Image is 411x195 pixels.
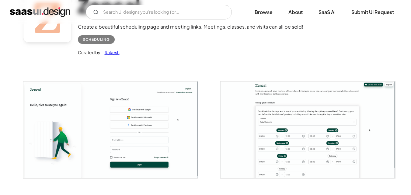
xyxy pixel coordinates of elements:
[83,36,110,43] div: Scheduling
[344,5,401,19] a: Submit UI Request
[221,82,395,178] img: 643e46c3c451833b3f58a181_Zencal%20-%20Setup%20schedule.png
[281,5,310,19] a: About
[86,5,232,19] input: Search UI designs you're looking for...
[311,5,343,19] a: SaaS Ai
[86,5,232,19] form: Email Form
[23,82,198,178] img: 643e46c38d1560301a0feb24_Zencal%20-%20sign%20in%20page.png
[102,49,120,56] a: Rakesh
[221,82,395,178] a: open lightbox
[247,5,280,19] a: Browse
[10,7,70,17] a: home
[23,82,198,178] a: open lightbox
[78,23,303,30] div: Create a beautiful scheduling page and meeting links. Meetings, classes, and visits can all be sold!
[78,49,102,56] div: Curated by:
